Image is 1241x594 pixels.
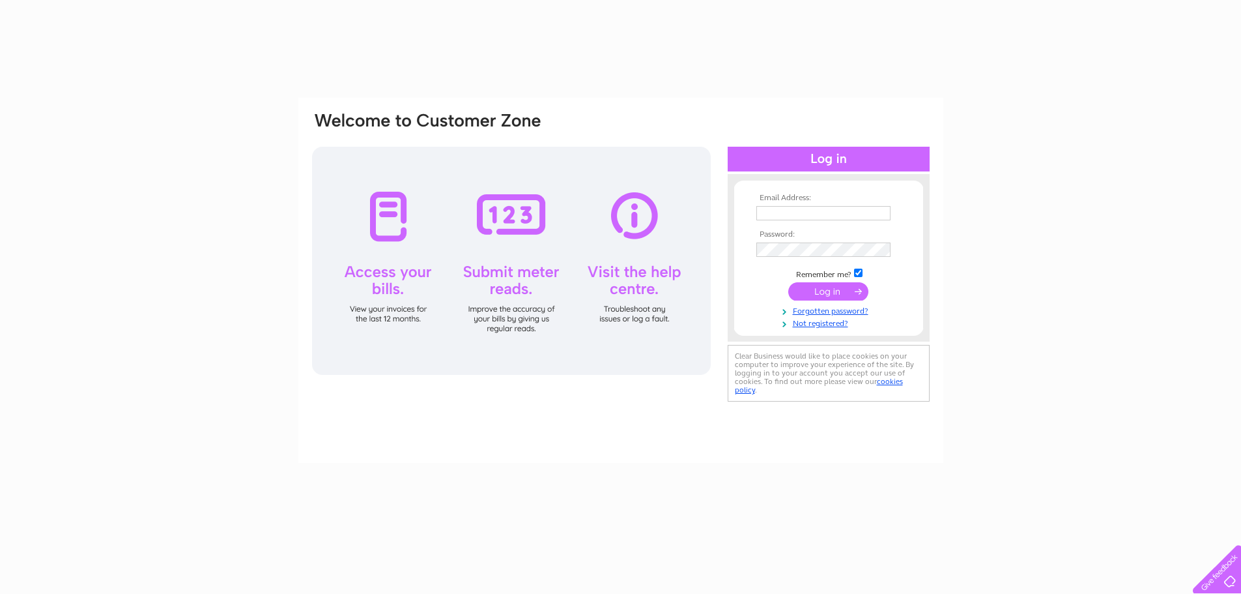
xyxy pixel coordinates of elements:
a: Forgotten password? [756,304,904,316]
div: Clear Business would like to place cookies on your computer to improve your experience of the sit... [728,345,930,402]
a: Not registered? [756,316,904,329]
input: Submit [788,282,868,301]
th: Email Address: [753,194,904,203]
td: Remember me? [753,267,904,280]
a: cookies policy [735,377,903,394]
th: Password: [753,230,904,239]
